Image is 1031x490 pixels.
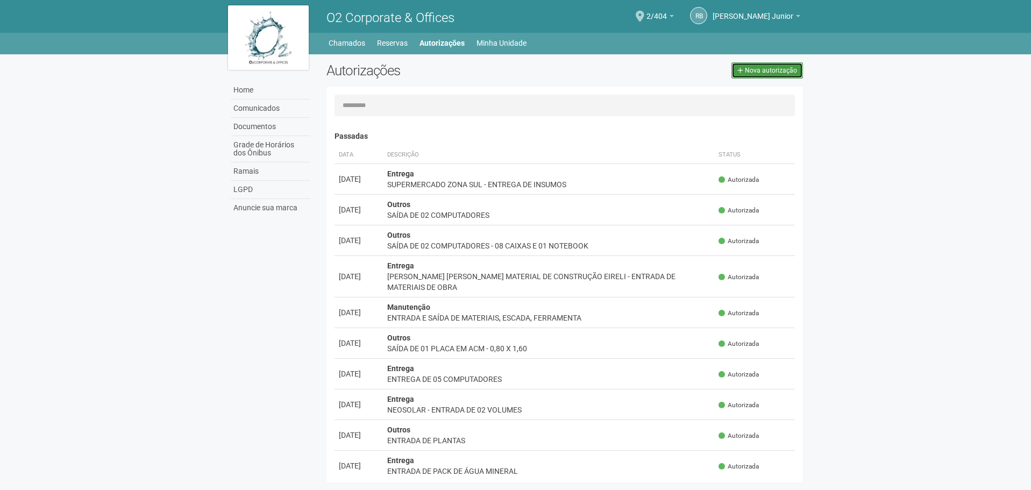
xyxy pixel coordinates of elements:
a: Autorizações [419,35,465,51]
div: [DATE] [339,368,379,379]
strong: Entrega [387,395,414,403]
div: [PERSON_NAME] [PERSON_NAME] MATERIAL DE CONSTRUÇÃO EIRELI - ENTRADA DE MATERIAIS DE OBRA [387,271,710,293]
a: RB [690,7,707,24]
strong: Outros [387,425,410,434]
div: SUPERMERCADO ZONA SUL - ENTREGA DE INSUMOS [387,179,710,190]
div: ENTRADA DE PACK DE ÁGUA MINERAL [387,466,710,477]
a: Reservas [377,35,408,51]
strong: Manutenção [387,303,430,311]
span: Autorizada [719,237,759,246]
a: Comunicados [231,100,310,118]
a: Chamados [329,35,365,51]
a: Nova autorização [731,62,803,79]
span: Autorizada [719,339,759,349]
div: ENTREGA DE 05 COMPUTADORES [387,374,710,385]
span: O2 Corporate & Offices [326,10,454,25]
div: [DATE] [339,338,379,349]
span: Autorizada [719,273,759,282]
div: [DATE] [339,399,379,410]
div: ENTRADA DE PLANTAS [387,435,710,446]
div: [DATE] [339,430,379,441]
span: Autorizada [719,370,759,379]
th: Status [714,146,795,164]
th: Data [335,146,383,164]
span: Autorizada [719,401,759,410]
div: [DATE] [339,174,379,184]
div: [DATE] [339,460,379,471]
a: 2/404 [646,13,674,22]
a: Ramais [231,162,310,181]
a: Minha Unidade [477,35,527,51]
strong: Entrega [387,261,414,270]
a: Documentos [231,118,310,136]
strong: Entrega [387,364,414,373]
div: [DATE] [339,204,379,215]
a: Home [231,81,310,100]
div: SAÍDA DE 02 COMPUTADORES - 08 CAIXAS E 01 NOTEBOOK [387,240,710,251]
span: Nova autorização [745,67,797,74]
span: Autorizada [719,175,759,184]
div: SAÍDA DE 01 PLACA EM ACM - 0,80 X 1,60 [387,343,710,354]
span: Autorizada [719,431,759,441]
a: Grade de Horários dos Ônibus [231,136,310,162]
div: SAÍDA DE 02 COMPUTADORES [387,210,710,221]
span: Autorizada [719,206,759,215]
div: [DATE] [339,235,379,246]
strong: Entrega [387,456,414,465]
strong: Outros [387,231,410,239]
h2: Autorizações [326,62,557,79]
strong: Outros [387,200,410,209]
div: NEOSOLAR - ENTRADA DE 02 VOLUMES [387,404,710,415]
a: LGPD [231,181,310,199]
th: Descrição [383,146,715,164]
span: Autorizada [719,462,759,471]
div: ENTRADA E SAÍDA DE MATERIAIS, ESCADA, FERRAMENTA [387,313,710,323]
div: [DATE] [339,307,379,318]
a: Anuncie sua marca [231,199,310,217]
h4: Passadas [335,132,795,140]
div: [DATE] [339,271,379,282]
strong: Entrega [387,169,414,178]
strong: Outros [387,333,410,342]
span: Autorizada [719,309,759,318]
img: logo.jpg [228,5,309,70]
span: 2/404 [646,2,667,20]
a: [PERSON_NAME] Junior [713,13,800,22]
span: Raul Barrozo da Motta Junior [713,2,793,20]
